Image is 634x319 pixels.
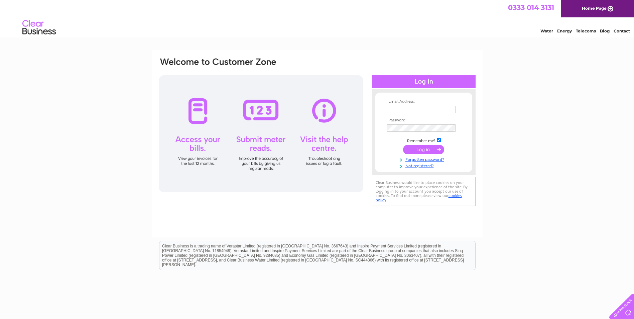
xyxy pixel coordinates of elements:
[540,28,553,33] a: Water
[385,99,463,104] th: Email Address:
[22,17,56,38] img: logo.png
[372,177,476,206] div: Clear Business would like to place cookies on your computer to improve your experience of the sit...
[385,118,463,123] th: Password:
[376,193,462,202] a: cookies policy
[387,156,463,162] a: Forgotten password?
[576,28,596,33] a: Telecoms
[508,3,554,12] a: 0333 014 3131
[159,4,475,32] div: Clear Business is a trading name of Verastar Limited (registered in [GEOGRAPHIC_DATA] No. 3667643...
[385,137,463,143] td: Remember me?
[600,28,610,33] a: Blog
[387,162,463,169] a: Not registered?
[614,28,630,33] a: Contact
[557,28,572,33] a: Energy
[403,145,444,154] input: Submit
